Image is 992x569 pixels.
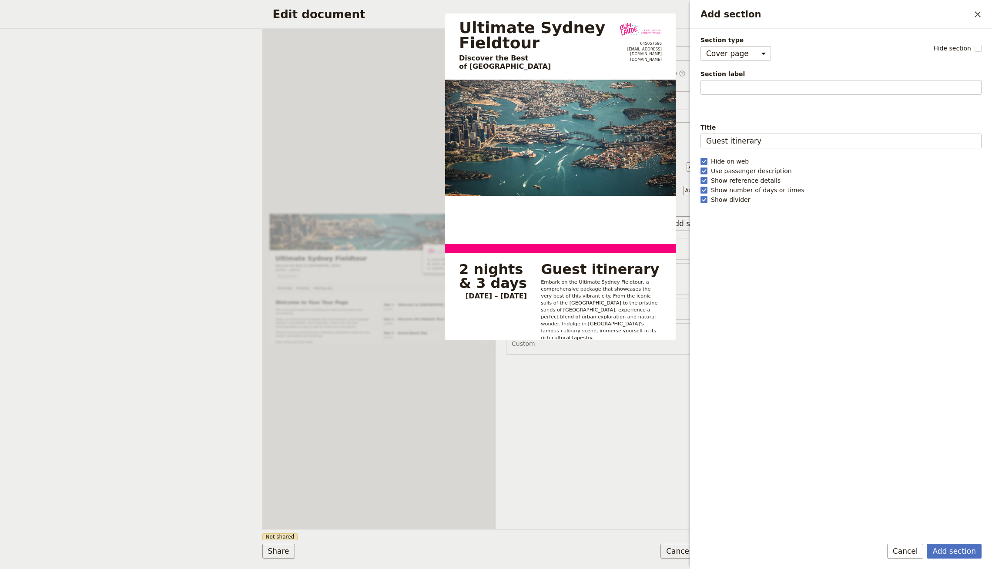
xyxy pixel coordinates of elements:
button: Cancel [887,544,924,559]
span: Custom [512,339,553,348]
button: Primary actions​ [687,162,719,172]
span: Think of it as your personal travel companion, designed to make your trip smooth, memorable, and ... [31,280,258,295]
p: Discover the Best of [GEOGRAPHIC_DATA] [31,118,250,129]
button: ​Download PDF [31,144,88,154]
p: Discover the Best of [GEOGRAPHIC_DATA] [459,54,609,70]
span: This is your go-to guide for everything you need to know about your upcoming trip. [31,226,242,241]
button: Day 2Discover the Majestic Blue Mountains[DATE] [291,246,520,267]
a: snevado@viajescumlaude.es [395,116,512,124]
span: Hide on web [711,157,749,166]
input: Title [700,134,982,148]
a: Itinerary [77,165,118,189]
span: Show divider [711,195,750,204]
span: 2 nights & 3 days [459,261,527,291]
span: [EMAIL_ADDRESS][DOMAIN_NAME] [405,116,512,124]
div: Guest itinerary [541,262,662,276]
button: Primary contacts​ [683,186,719,195]
span: Day 3 [291,280,315,291]
button: Expand all [494,197,526,207]
span: Not shared [262,533,298,540]
span: Use passenger description [711,167,792,175]
span: Title [700,123,982,132]
span: Here’s what you’ll find inside: [31,302,122,309]
select: Section type [700,46,771,61]
span: Discover the Majestic Blue Mountains [325,246,482,257]
a: https://www.cumlaude.travel [618,57,661,62]
a: Packing List [118,165,173,189]
span: [DATE] [291,259,312,266]
span: Section label [700,70,982,78]
span: Show reference details [711,176,781,185]
span: Embark on the Ultimate Sydney Fieldtour, a comprehensive package that showcases the very best of ... [541,279,659,341]
img: Viajes CumLaude SL logo [618,20,661,38]
span: [DOMAIN_NAME] [405,126,456,135]
span: Day 1 [291,212,315,223]
span: ​ [679,70,686,76]
h2: Add section [700,8,970,21]
span: Download PDF [44,146,82,153]
button: Cancel [660,544,697,559]
img: Viajes CumLaude SL logo [395,80,438,97]
a: www.cumlaude.travel [395,126,512,135]
span: 645057586 [618,41,661,46]
a: Overview [31,165,77,189]
span: Hide section [933,44,971,53]
span: Section type [700,36,771,44]
span: [DATE] – [DATE] [466,292,527,301]
span: Day 2 [291,246,315,257]
span: Show number of days or times [711,186,804,194]
button: Day 1Welcome to [GEOGRAPHIC_DATA]![DATE] [291,212,520,233]
span: Bondi Beach Day [325,280,395,291]
input: Section label [700,80,982,95]
button: Day 3Bondi Beach Day[DATE] [291,280,520,301]
span: [DATE] [291,293,312,300]
h1: Ultimate Sydney Fieldtour [459,20,609,50]
a: snevado@viajescumlaude.es [618,47,661,56]
span: Inside, you’ll find all the key details about your itinerary, accommodation, transport, and activ... [31,248,259,273]
button: Share [262,544,295,559]
h2: Edit document [273,8,707,21]
button: Add section [927,544,982,559]
span: 645057586 [405,105,440,114]
span: Welcome to [GEOGRAPHIC_DATA]! [325,212,466,223]
span: [DATE] [291,225,312,232]
button: Close drawer [970,7,985,22]
span: [DATE] – [DATE] [31,128,90,139]
span: 645057586 [395,105,512,114]
strong: Welcome to Your Tour Page [31,205,205,218]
